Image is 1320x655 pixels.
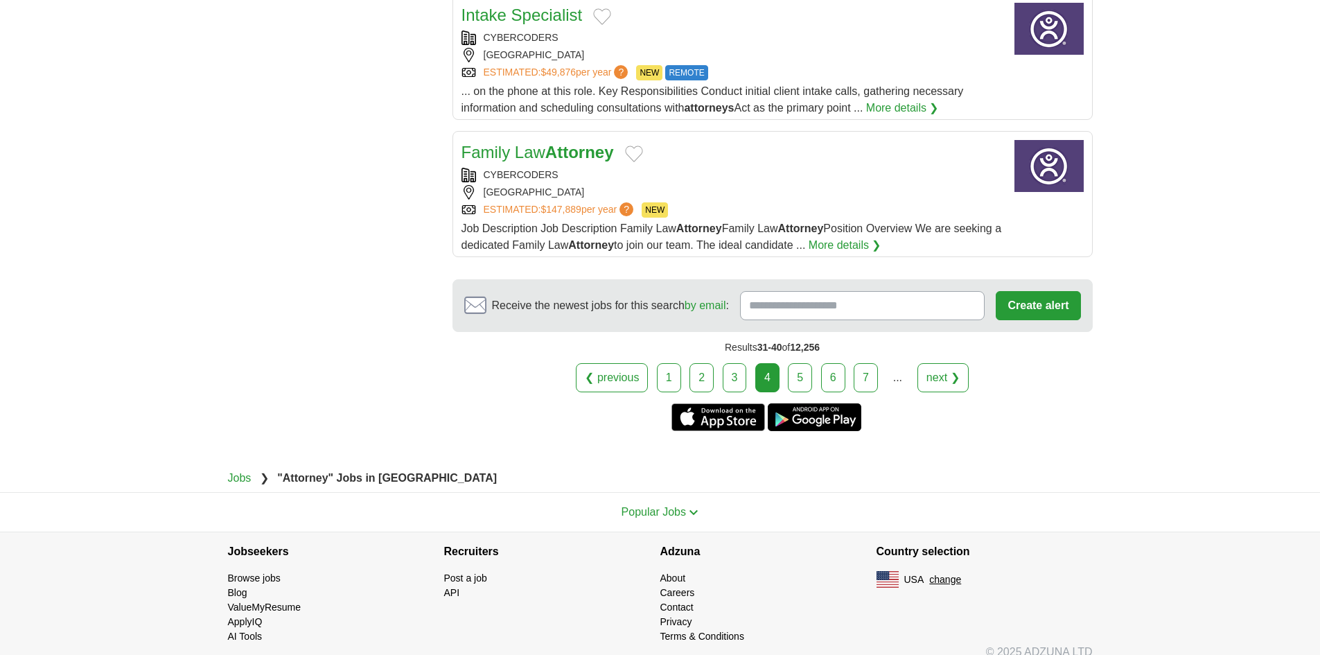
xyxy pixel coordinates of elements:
a: API [444,587,460,598]
a: Terms & Conditions [660,631,744,642]
a: 6 [821,363,845,392]
a: Jobs [228,472,252,484]
img: CyberCoders logo [1014,3,1084,55]
span: ? [619,202,633,216]
div: [GEOGRAPHIC_DATA] [461,185,1003,200]
a: Intake Specialist [461,6,583,24]
span: Job Description Job Description Family Law Family Law Position Overview We are seeking a dedicate... [461,222,1002,251]
a: Post a job [444,573,487,584]
div: Results of [452,332,1093,363]
button: Create alert [996,291,1080,320]
strong: Attorney [545,143,614,161]
a: by email [685,299,726,311]
a: ❮ previous [576,363,648,392]
span: NEW [642,202,668,218]
span: 31-40 [757,342,782,353]
a: CYBERCODERS [484,169,558,180]
strong: Attorney [778,222,824,234]
a: Family LawAttorney [461,143,614,161]
a: Contact [660,602,694,613]
span: USA [904,573,924,587]
a: 1 [657,363,681,392]
a: 7 [854,363,878,392]
a: Get the iPhone app [671,403,765,431]
a: Get the Android app [768,403,861,431]
span: ... on the phone at this role. Key Responsibilities Conduct initial client intake calls, gatherin... [461,85,964,114]
span: $147,889 [540,204,581,215]
a: Blog [228,587,247,598]
strong: Attorney [676,222,722,234]
a: next ❯ [917,363,969,392]
span: ? [614,65,628,79]
strong: attorneys [684,102,734,114]
span: REMOTE [665,65,707,80]
a: 3 [723,363,747,392]
a: CYBERCODERS [484,32,558,43]
img: toggle icon [689,509,698,516]
a: Privacy [660,616,692,627]
a: 5 [788,363,812,392]
button: Add to favorite jobs [593,8,611,25]
span: Popular Jobs [622,506,686,518]
a: More details ❯ [866,100,939,116]
a: ESTIMATED:$49,876per year? [484,65,631,80]
a: Careers [660,587,695,598]
a: ValueMyResume [228,602,301,613]
a: More details ❯ [809,237,881,254]
button: change [929,573,961,587]
a: About [660,573,686,584]
span: 12,256 [790,342,820,353]
div: 4 [755,363,780,392]
div: ... [883,364,911,392]
h4: Country selection [877,532,1093,571]
a: AI Tools [228,631,263,642]
a: ESTIMATED:$147,889per year? [484,202,637,218]
span: $49,876 [540,67,576,78]
span: Receive the newest jobs for this search : [492,297,729,314]
img: US flag [877,571,899,588]
a: ApplyIQ [228,616,263,627]
a: 2 [689,363,714,392]
a: Browse jobs [228,573,281,584]
div: [GEOGRAPHIC_DATA] [461,48,1003,62]
span: ❯ [260,472,269,484]
span: NEW [636,65,662,80]
strong: Attorney [568,239,614,251]
img: CyberCoders logo [1014,140,1084,192]
strong: "Attorney" Jobs in [GEOGRAPHIC_DATA] [277,472,497,484]
button: Add to favorite jobs [625,146,643,162]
